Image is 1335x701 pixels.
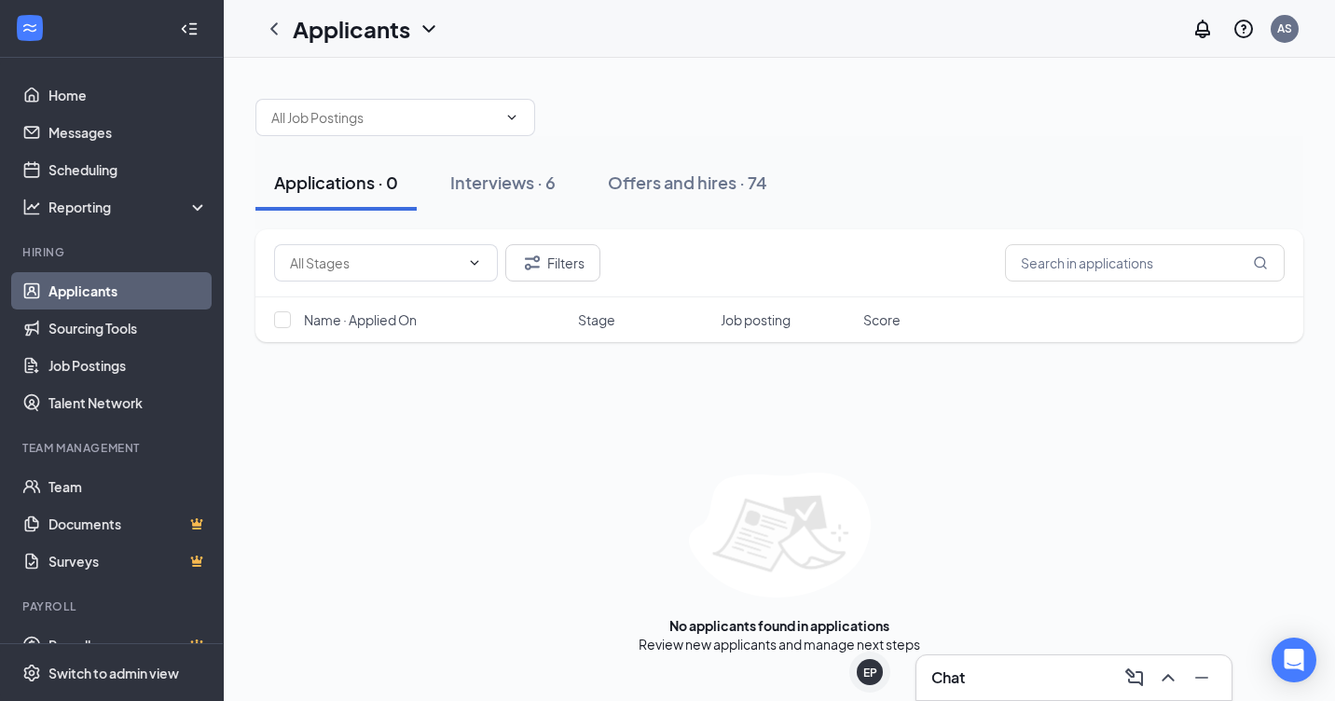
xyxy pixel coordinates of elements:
[467,255,482,270] svg: ChevronDown
[48,151,208,188] a: Scheduling
[22,198,41,216] svg: Analysis
[1253,255,1268,270] svg: MagnifyingGlass
[521,252,544,274] svg: Filter
[1190,667,1213,689] svg: Minimize
[48,543,208,580] a: SurveysCrown
[48,626,208,664] a: PayrollCrown
[290,253,460,273] input: All Stages
[180,20,199,38] svg: Collapse
[48,664,179,682] div: Switch to admin view
[1153,663,1183,693] button: ChevronUp
[293,13,410,45] h1: Applicants
[48,505,208,543] a: DocumentsCrown
[505,244,600,282] button: Filter Filters
[1005,244,1285,282] input: Search in applications
[1272,638,1316,682] div: Open Intercom Messenger
[48,114,208,151] a: Messages
[48,198,209,216] div: Reporting
[608,171,767,194] div: Offers and hires · 74
[21,19,39,37] svg: WorkstreamLogo
[669,616,889,635] div: No applicants found in applications
[1277,21,1292,36] div: AS
[48,309,208,347] a: Sourcing Tools
[418,18,440,40] svg: ChevronDown
[721,310,791,329] span: Job posting
[863,310,901,329] span: Score
[48,384,208,421] a: Talent Network
[22,440,204,456] div: Team Management
[578,310,615,329] span: Stage
[48,347,208,384] a: Job Postings
[1157,667,1179,689] svg: ChevronUp
[304,310,417,329] span: Name · Applied On
[22,664,41,682] svg: Settings
[1191,18,1214,40] svg: Notifications
[504,110,519,125] svg: ChevronDown
[22,244,204,260] div: Hiring
[1120,663,1149,693] button: ComposeMessage
[48,468,208,505] a: Team
[863,665,877,680] div: EP
[931,667,965,688] h3: Chat
[274,171,398,194] div: Applications · 0
[1123,667,1146,689] svg: ComposeMessage
[48,272,208,309] a: Applicants
[263,18,285,40] svg: ChevronLeft
[48,76,208,114] a: Home
[271,107,497,128] input: All Job Postings
[22,598,204,614] div: Payroll
[1187,663,1217,693] button: Minimize
[450,171,556,194] div: Interviews · 6
[689,473,871,598] img: empty-state
[639,635,920,653] div: Review new applicants and manage next steps
[1232,18,1255,40] svg: QuestionInfo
